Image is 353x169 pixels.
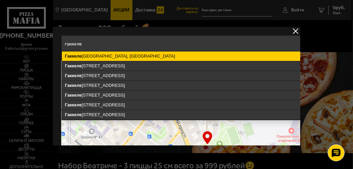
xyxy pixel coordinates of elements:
[62,71,304,80] ymaps: [STREET_ADDRESS]
[62,91,304,100] ymaps: [STREET_ADDRESS]
[62,81,304,90] ymaps: [STREET_ADDRESS]
[62,61,304,71] ymaps: [STREET_ADDRESS]
[65,93,82,98] ymaps: Гаккеле
[65,83,82,88] ymaps: Гаккеле
[62,54,156,59] p: Укажите дом на карте или в поле ввода
[62,110,304,120] ymaps: [STREET_ADDRESS]
[62,52,304,61] ymaps: [GEOGRAPHIC_DATA], [GEOGRAPHIC_DATA]
[65,54,82,59] ymaps: Гаккеле
[65,73,82,78] ymaps: Гаккеле
[65,63,82,68] ymaps: Гаккеле
[292,27,300,35] button: delivery type
[62,35,304,52] input: Введите адрес доставки
[62,100,304,110] ymaps: [STREET_ADDRESS]
[65,102,82,107] ymaps: Гаккеле
[65,112,82,117] ymaps: Гаккеле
